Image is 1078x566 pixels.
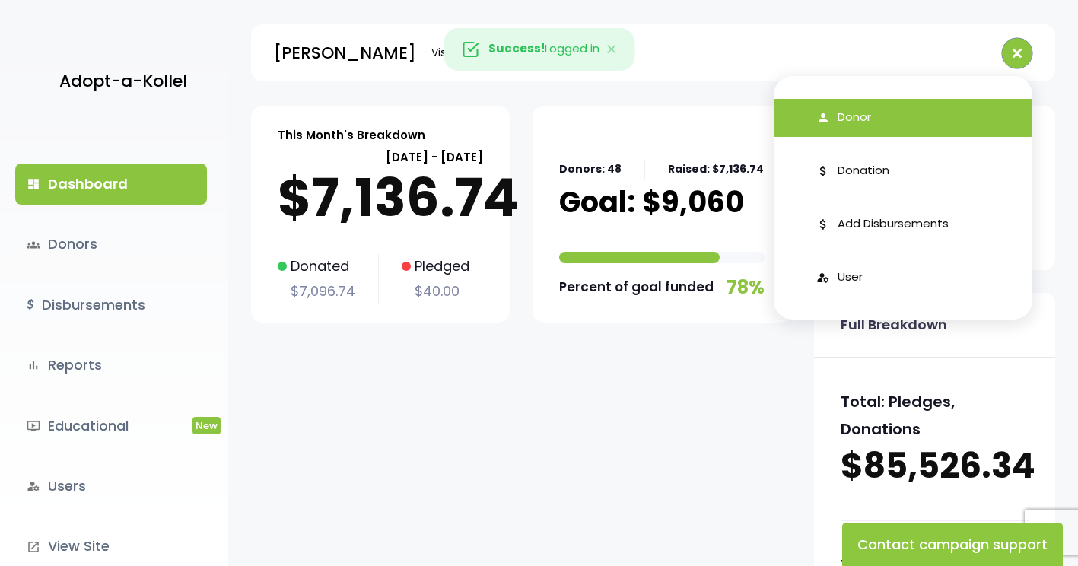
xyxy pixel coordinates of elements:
[27,419,40,433] i: ondemand_video
[402,254,469,278] p: Pledged
[727,271,765,304] p: 78%
[15,224,207,265] a: groupsDonors
[402,279,469,304] p: $40.00
[192,417,221,434] span: New
[668,160,764,179] p: Raised: $7,136.74
[444,28,634,71] div: Logged in
[27,294,34,316] i: $
[488,40,545,56] strong: Success!
[838,109,871,126] span: Donor
[52,44,187,118] a: Adopt-a-Kollel
[774,205,1032,243] a: attach_money Add Disbursements
[27,540,40,554] i: launch
[774,99,1032,137] a: person Donor
[816,164,830,178] i: attach_money
[816,111,830,125] i: person
[27,238,40,252] span: groups
[841,388,1029,443] p: Total: Pledges, Donations
[559,275,714,299] p: Percent of goal funded
[838,269,863,286] span: User
[278,147,483,167] p: [DATE] - [DATE]
[590,29,634,70] button: Close
[838,215,949,233] span: Add Disbursements
[816,218,830,231] i: attach_money
[774,152,1032,190] a: attach_money Donation
[59,66,187,97] p: Adopt-a-Kollel
[816,271,830,285] i: manage_accounts
[15,466,207,507] a: manage_accountsUsers
[15,164,207,205] a: dashboardDashboard
[1004,40,1030,66] i: add
[278,254,355,278] p: Donated
[27,177,40,191] i: dashboard
[559,187,744,217] p: Goal: $9,060
[27,358,40,372] i: bar_chart
[424,38,483,68] a: Visit Site
[27,479,40,493] i: manage_accounts
[278,279,355,304] p: $7,096.74
[838,162,889,180] span: Donation
[15,405,207,447] a: ondemand_videoEducationalNew
[278,167,483,228] p: $7,136.74
[842,523,1063,566] button: Contact campaign support
[841,313,947,337] p: Full Breakdown
[1002,38,1032,68] button: add
[559,160,622,179] p: Donors: 48
[15,285,207,326] a: $Disbursements
[278,125,425,145] p: This Month's Breakdown
[15,345,207,386] a: bar_chartReports
[774,259,1032,297] a: manage_accounts User
[274,38,416,68] p: [PERSON_NAME]
[841,443,1029,490] p: $85,526.34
